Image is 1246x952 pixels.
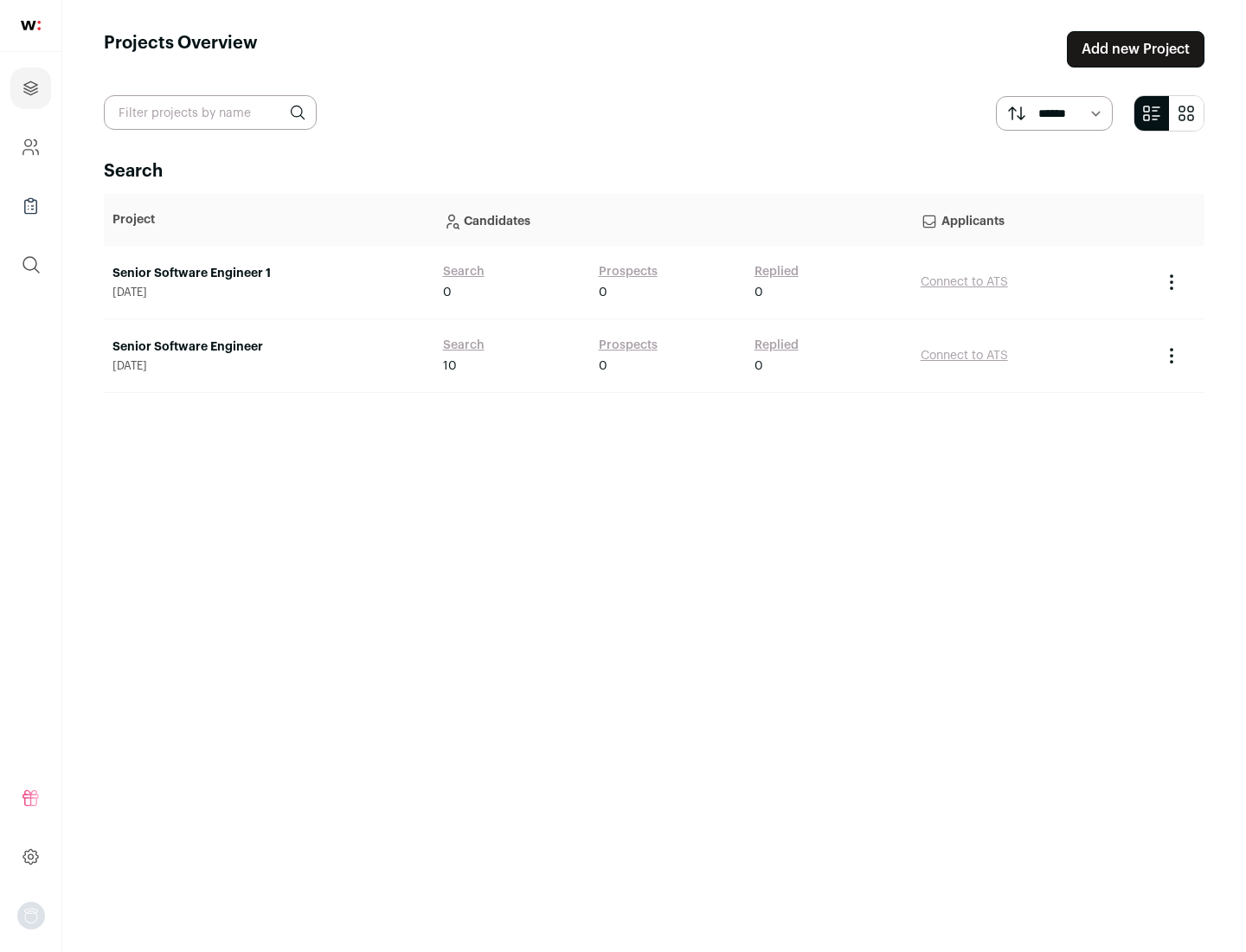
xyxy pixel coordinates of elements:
[599,263,658,280] a: Prospects
[599,337,658,354] a: Prospects
[755,263,799,280] a: Replied
[921,276,1008,288] a: Connect to ATS
[104,95,317,130] input: Filter projects by name
[1161,345,1182,366] button: Project Actions
[112,359,426,373] span: [DATE]
[112,211,426,228] p: Project
[755,284,763,301] span: 0
[443,284,452,301] span: 0
[1161,272,1182,293] button: Project Actions
[755,357,763,375] span: 0
[10,68,51,109] a: Projects
[112,338,426,356] a: Senior Software Engineer
[104,159,1204,183] h2: Search
[921,203,1144,237] p: Applicants
[21,21,41,30] img: wellfound-shorthand-0d5821cbd27db2630d0214b213865d53afaa358527fdda9d0ea32b1df1b89c2c.svg
[443,203,903,237] p: Candidates
[10,185,51,227] a: Company Lists
[443,357,457,375] span: 10
[112,265,426,282] a: Senior Software Engineer 1
[599,357,607,375] span: 0
[17,902,45,929] button: Open dropdown
[755,337,799,354] a: Replied
[599,284,607,301] span: 0
[443,263,485,280] a: Search
[112,286,426,299] span: [DATE]
[10,126,51,168] a: Company and ATS Settings
[1067,31,1204,68] a: Add new Project
[104,31,258,68] h1: Projects Overview
[443,337,485,354] a: Search
[17,902,45,929] img: nopic.png
[921,350,1008,362] a: Connect to ATS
